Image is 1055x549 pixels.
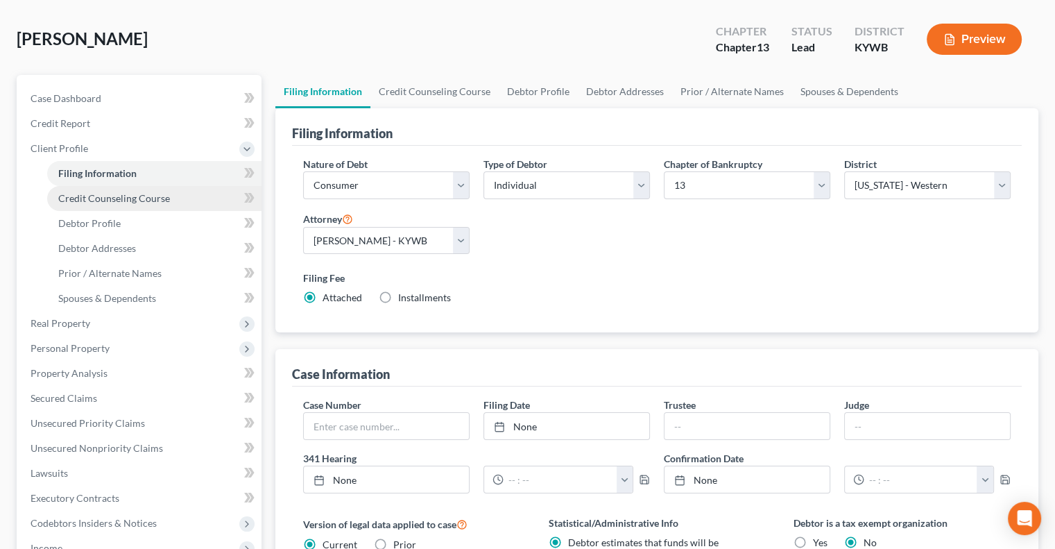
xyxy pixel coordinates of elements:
a: Debtor Addresses [578,75,672,108]
label: Case Number [303,398,361,412]
span: Real Property [31,317,90,329]
a: Prior / Alternate Names [672,75,792,108]
div: Case Information [292,366,390,382]
span: Installments [398,292,451,303]
span: Prior / Alternate Names [58,267,162,279]
input: -- : -- [864,466,977,493]
span: Case Dashboard [31,92,101,104]
label: Version of legal data applied to case [303,516,520,532]
div: District [855,24,904,40]
label: District [844,157,877,171]
a: Filing Information [47,161,261,186]
span: Executory Contracts [31,492,119,504]
a: Property Analysis [19,361,261,386]
label: Attorney [303,210,353,227]
span: Credit Report [31,117,90,129]
label: Statistical/Administrative Info [549,516,766,530]
label: Trustee [664,398,696,412]
label: Judge [844,398,869,412]
label: Filing Date [483,398,530,412]
a: Spouses & Dependents [47,286,261,311]
span: Personal Property [31,342,110,354]
span: Client Profile [31,142,88,154]
a: Credit Counseling Course [47,186,261,211]
a: Case Dashboard [19,86,261,111]
span: Secured Claims [31,392,97,404]
span: Unsecured Priority Claims [31,417,145,429]
a: Spouses & Dependents [792,75,907,108]
a: Executory Contracts [19,486,261,511]
button: Preview [927,24,1022,55]
a: None [304,466,469,493]
span: Filing Information [58,167,137,179]
div: KYWB [855,40,904,56]
span: [PERSON_NAME] [17,28,148,49]
a: None [664,466,830,493]
label: Type of Debtor [483,157,547,171]
div: Open Intercom Messenger [1008,502,1041,535]
span: Codebtors Insiders & Notices [31,517,157,529]
span: Spouses & Dependents [58,292,156,304]
input: Enter case number... [304,413,469,439]
span: Debtor Profile [58,217,121,229]
a: Credit Counseling Course [370,75,499,108]
a: Debtor Addresses [47,236,261,261]
input: -- : -- [504,466,617,493]
a: Credit Report [19,111,261,136]
a: Unsecured Nonpriority Claims [19,436,261,461]
label: Confirmation Date [657,451,1018,466]
label: Nature of Debt [303,157,368,171]
span: Credit Counseling Course [58,192,170,204]
a: Debtor Profile [499,75,578,108]
span: Debtor Addresses [58,242,136,254]
span: Attached [323,292,362,303]
div: Chapter [716,40,769,56]
div: Status [791,24,832,40]
a: None [484,413,649,439]
input: -- [845,413,1010,439]
span: Unsecured Nonpriority Claims [31,442,163,454]
div: Lead [791,40,832,56]
span: 13 [757,40,769,53]
label: Filing Fee [303,271,1011,285]
div: Filing Information [292,125,393,142]
a: Debtor Profile [47,211,261,236]
span: Yes [813,537,827,548]
a: Secured Claims [19,386,261,411]
label: Chapter of Bankruptcy [664,157,762,171]
label: Debtor is a tax exempt organization [794,516,1011,530]
span: No [864,537,877,548]
a: Lawsuits [19,461,261,486]
span: Lawsuits [31,467,68,479]
a: Filing Information [275,75,370,108]
div: Chapter [716,24,769,40]
span: Property Analysis [31,367,108,379]
label: 341 Hearing [296,451,657,466]
input: -- [664,413,830,439]
a: Prior / Alternate Names [47,261,261,286]
a: Unsecured Priority Claims [19,411,261,436]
